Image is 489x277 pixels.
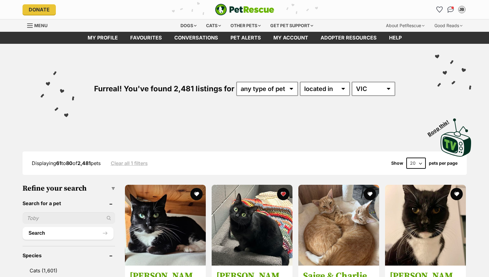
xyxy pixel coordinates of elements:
button: Search [23,227,114,239]
span: Boop this! [426,115,455,137]
a: Help [383,32,408,44]
img: Morticia! - Domestic Short Hair (DSH) Cat [212,185,292,266]
strong: 80 [66,160,73,166]
strong: 2,481 [77,160,91,166]
div: JB [459,6,465,13]
a: Conversations [446,5,456,14]
button: My account [457,5,467,14]
a: Cats (1,601) [23,264,115,277]
div: Dogs [176,19,201,32]
img: logo-e224e6f780fb5917bec1dbf3a21bbac754714ae5b6737aabdf751b685950b380.svg [215,4,274,15]
div: Good Reads [430,19,467,32]
a: Favourites [124,32,168,44]
a: My profile [81,32,124,44]
button: favourite [451,188,463,200]
span: Show [391,161,403,166]
a: Clear all 1 filters [111,160,148,166]
span: Displaying to of pets [32,160,101,166]
input: Toby [23,212,115,224]
span: Furreal! You've found 2,481 listings for [94,84,234,93]
a: PetRescue [215,4,274,15]
ul: Account quick links [435,5,467,14]
img: PetRescue TV logo [441,118,471,157]
span: Menu [34,23,48,28]
header: Species [23,253,115,258]
img: chat-41dd97257d64d25036548639549fe6c8038ab92f7586957e7f3b1b290dea8141.svg [447,6,454,13]
a: Boop this! [441,113,471,158]
strong: 61 [56,160,61,166]
img: Saige & Charlie - Domestic Short Hair (DSH) Cat [298,185,379,266]
button: favourite [190,188,203,200]
img: Stella - Domestic Medium Hair (DMH) Cat [125,185,206,266]
a: conversations [168,32,224,44]
div: About PetRescue [382,19,429,32]
a: Pet alerts [224,32,267,44]
img: Shelly - Domestic Short Hair (DSH) Cat [385,185,466,266]
a: Menu [27,19,52,31]
button: favourite [277,188,289,200]
h3: Refine your search [23,184,115,193]
div: Cats [202,19,225,32]
label: pets per page [429,161,458,166]
div: Get pet support [266,19,317,32]
a: Adopter resources [314,32,383,44]
a: Donate [23,4,56,15]
div: Other pets [226,19,265,32]
a: My account [267,32,314,44]
button: favourite [364,188,376,200]
a: Favourites [435,5,445,14]
header: Search for a pet [23,201,115,206]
